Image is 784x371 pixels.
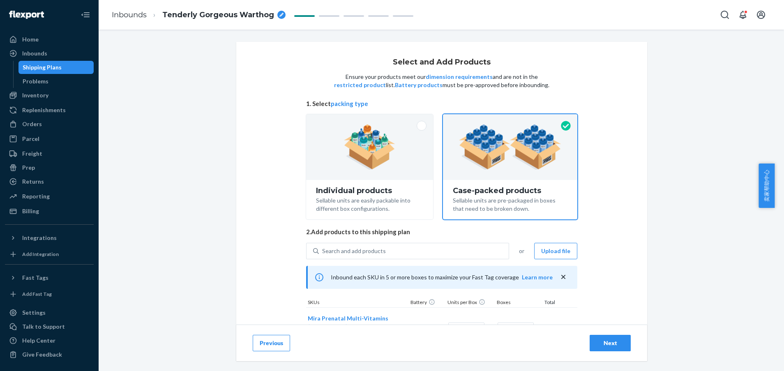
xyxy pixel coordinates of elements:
[5,306,94,319] a: Settings
[105,3,292,27] ol: breadcrumbs
[22,309,46,317] div: Settings
[253,335,290,351] button: Previous
[717,7,733,23] button: Open Search Box
[22,192,50,200] div: Reporting
[446,299,495,307] div: Units per Box
[22,323,65,331] div: Talk to Support
[5,161,94,174] a: Prep
[459,124,561,170] img: case-pack.59cecea509d18c883b923b81aeac6d0b.png
[753,7,769,23] button: Open account menu
[162,10,274,21] span: Tenderly Gorgeous Warthog
[453,187,567,195] div: Case-packed products
[519,247,524,255] span: or
[23,77,48,85] div: Problems
[9,11,44,19] img: Flexport logo
[22,177,44,186] div: Returns
[306,99,577,108] span: 1. Select
[22,135,39,143] div: Parcel
[5,104,94,117] a: Replenishments
[316,195,423,213] div: Sellable units are easily packable into different box configurations.
[22,290,52,297] div: Add Fast Tag
[22,150,42,158] div: Freight
[426,73,493,81] button: dimension requirements
[498,323,534,339] input: Number of boxes
[5,248,94,261] a: Add Integration
[597,339,624,347] div: Next
[5,231,94,244] button: Integrations
[5,288,94,301] a: Add Fast Tag
[495,299,536,307] div: Boxes
[5,190,94,203] a: Reporting
[306,228,577,236] span: 2. Add products to this shipping plan
[308,315,388,330] span: Mira Prenatal Multi-Vitamins (Default Title)
[22,350,62,359] div: Give Feedback
[23,63,62,71] div: Shipping Plans
[5,175,94,188] a: Returns
[334,81,386,89] button: restricted product
[333,73,550,89] p: Ensure your products meet our and are not in the list. must be pre-approved before inbounding.
[112,10,147,19] a: Inbounds
[5,348,94,361] button: Give Feedback
[5,89,94,102] a: Inventory
[395,81,443,89] button: Battery products
[22,207,39,215] div: Billing
[409,299,446,307] div: Battery
[559,273,567,281] button: close
[18,75,94,88] a: Problems
[308,314,401,331] button: Mira Prenatal Multi-Vitamins (Default Title)
[5,47,94,60] a: Inbounds
[22,251,59,258] div: Add Integration
[22,120,42,128] div: Orders
[322,247,386,255] div: Search and add products
[5,271,94,284] button: Fast Tags
[453,195,567,213] div: Sellable units are pre-packaged in boxes that need to be broken down.
[22,49,47,58] div: Inbounds
[536,299,557,307] div: Total
[22,164,35,172] div: Prep
[22,35,39,44] div: Home
[393,58,491,67] h1: Select and Add Products
[22,91,48,99] div: Inventory
[22,336,55,345] div: Help Center
[306,299,409,307] div: SKUs
[316,187,423,195] div: Individual products
[735,7,751,23] button: Open notifications
[759,164,775,208] button: 卖家帮助中心
[5,320,94,333] a: Talk to Support
[344,124,395,170] img: individual-pack.facf35554cb0f1810c75b2bd6df2d64e.png
[5,132,94,145] a: Parcel
[590,335,631,351] button: Next
[22,274,48,282] div: Fast Tags
[5,33,94,46] a: Home
[534,243,577,259] button: Upload file
[22,106,66,114] div: Replenishments
[448,323,484,339] input: Case Quantity
[331,99,368,108] button: packing type
[5,147,94,160] a: Freight
[5,205,94,218] a: Billing
[5,118,94,131] a: Orders
[306,266,577,289] div: Inbound each SKU in 5 or more boxes to maximize your Fast Tag coverage
[22,234,57,242] div: Integrations
[77,7,94,23] button: Close Navigation
[522,273,553,281] button: Learn more
[5,334,94,347] a: Help Center
[18,61,94,74] a: Shipping Plans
